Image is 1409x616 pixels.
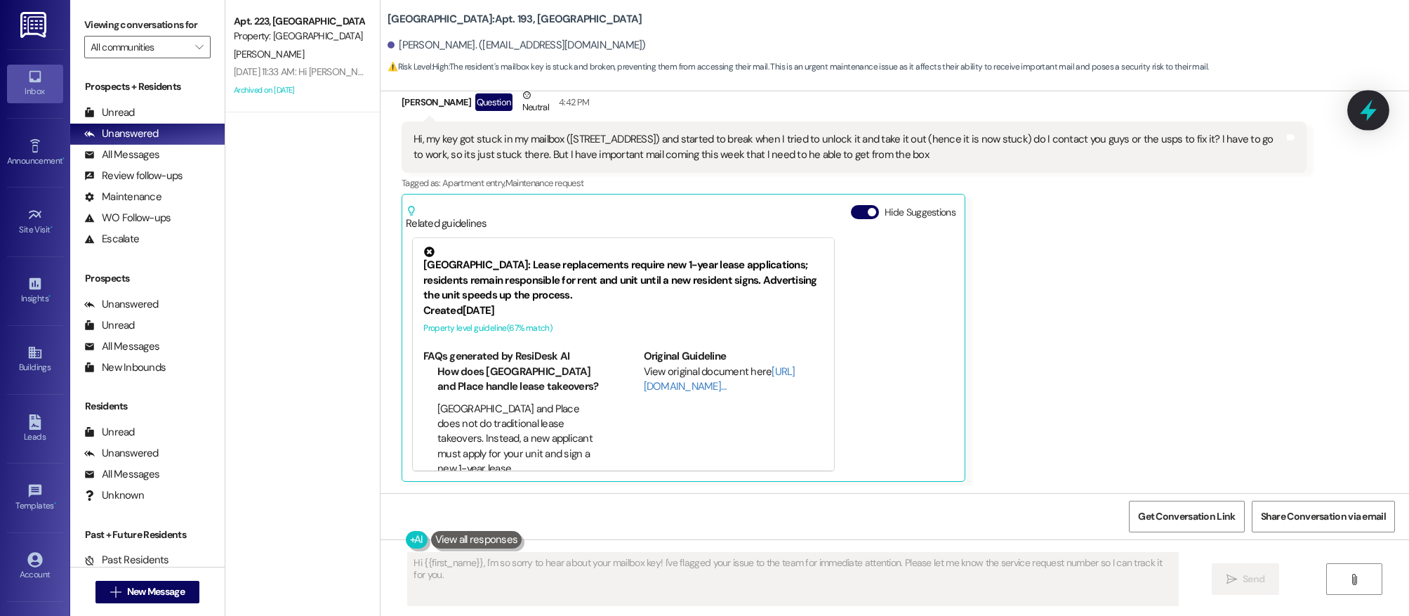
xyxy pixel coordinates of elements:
label: Viewing conversations for [84,14,211,36]
div: [GEOGRAPHIC_DATA]: Lease replacements require new 1-year lease applications; residents remain res... [423,247,823,303]
a: Templates • [7,479,63,517]
a: Insights • [7,272,63,310]
i:  [110,586,121,598]
li: [GEOGRAPHIC_DATA] and Place does not do traditional lease takeovers. Instead, a new applicant mus... [437,402,604,477]
textarea: Hi {{first_name}}, I'm so sorry to hear about your mailbox key! I've flagged your issue to the te... [408,553,1178,605]
div: [DATE] 11:33 AM: Hi [PERSON_NAME] and Madi, how are you? A friendly reminder that your rent is du... [234,65,1360,78]
div: [PERSON_NAME]. ([EMAIL_ADDRESS][DOMAIN_NAME]) [388,38,646,53]
div: Residents [70,399,225,414]
a: Leads [7,410,63,448]
span: Share Conversation via email [1261,509,1386,524]
div: Created [DATE] [423,303,823,318]
div: Related guidelines [406,205,487,231]
b: FAQs generated by ResiDesk AI [423,349,569,363]
div: View original document here [644,365,824,395]
button: Share Conversation via email [1252,501,1395,532]
div: WO Follow-ups [84,211,171,225]
div: Property: [GEOGRAPHIC_DATA] [234,29,364,44]
i:  [1349,574,1359,585]
div: Neutral [520,88,552,117]
a: [URL][DOMAIN_NAME]… [644,365,795,393]
div: All Messages [84,148,159,162]
div: Unanswered [84,126,159,141]
div: New Inbounds [84,360,166,375]
span: • [48,291,51,301]
span: • [62,154,65,164]
img: ResiDesk Logo [20,12,49,38]
a: Account [7,548,63,586]
span: : The resident's mailbox key is stuck and broken, preventing them from accessing their mail. This... [388,60,1208,74]
label: Hide Suggestions [885,205,955,220]
div: Past Residents [84,553,169,568]
input: All communities [91,36,188,58]
div: All Messages [84,467,159,482]
div: [PERSON_NAME] [402,88,1306,122]
span: Maintenance request [505,177,584,189]
span: Get Conversation Link [1138,509,1235,524]
a: Buildings [7,341,63,379]
div: 4:42 PM [555,95,589,110]
li: How does [GEOGRAPHIC_DATA] and Place handle lease takeovers? [437,365,604,395]
i:  [1226,574,1237,585]
div: Question [475,93,512,111]
div: Escalate [84,232,139,247]
div: Unknown [84,488,144,503]
span: Apartment entry , [442,177,505,189]
div: Past + Future Residents [70,527,225,542]
div: Prospects + Residents [70,79,225,94]
strong: ⚠️ Risk Level: High [388,61,448,72]
b: Original Guideline [644,349,727,363]
div: Archived on [DATE] [232,81,365,99]
div: Unanswered [84,297,159,312]
div: Review follow-ups [84,169,183,183]
div: Unread [84,318,135,333]
button: Get Conversation Link [1129,501,1244,532]
b: [GEOGRAPHIC_DATA]: Apt. 193, [GEOGRAPHIC_DATA] [388,12,642,27]
a: Site Visit • [7,203,63,241]
i:  [195,41,203,53]
div: Unanswered [84,446,159,461]
button: Send [1212,563,1280,595]
div: Unread [84,425,135,440]
span: • [51,223,53,232]
div: All Messages [84,339,159,354]
div: Apt. 223, [GEOGRAPHIC_DATA] [234,14,364,29]
span: [PERSON_NAME] [234,48,304,60]
a: Inbox [7,65,63,103]
button: New Message [95,581,199,603]
div: Hi, my key got stuck in my mailbox ([STREET_ADDRESS]) and started to break when I tried to unlock... [414,132,1283,162]
div: Prospects [70,271,225,286]
div: Tagged as: [402,173,1306,193]
span: Send [1243,572,1264,586]
div: Property level guideline ( 67 % match) [423,321,823,336]
div: Unread [84,105,135,120]
span: New Message [127,584,185,599]
div: Maintenance [84,190,161,204]
span: • [54,499,56,509]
